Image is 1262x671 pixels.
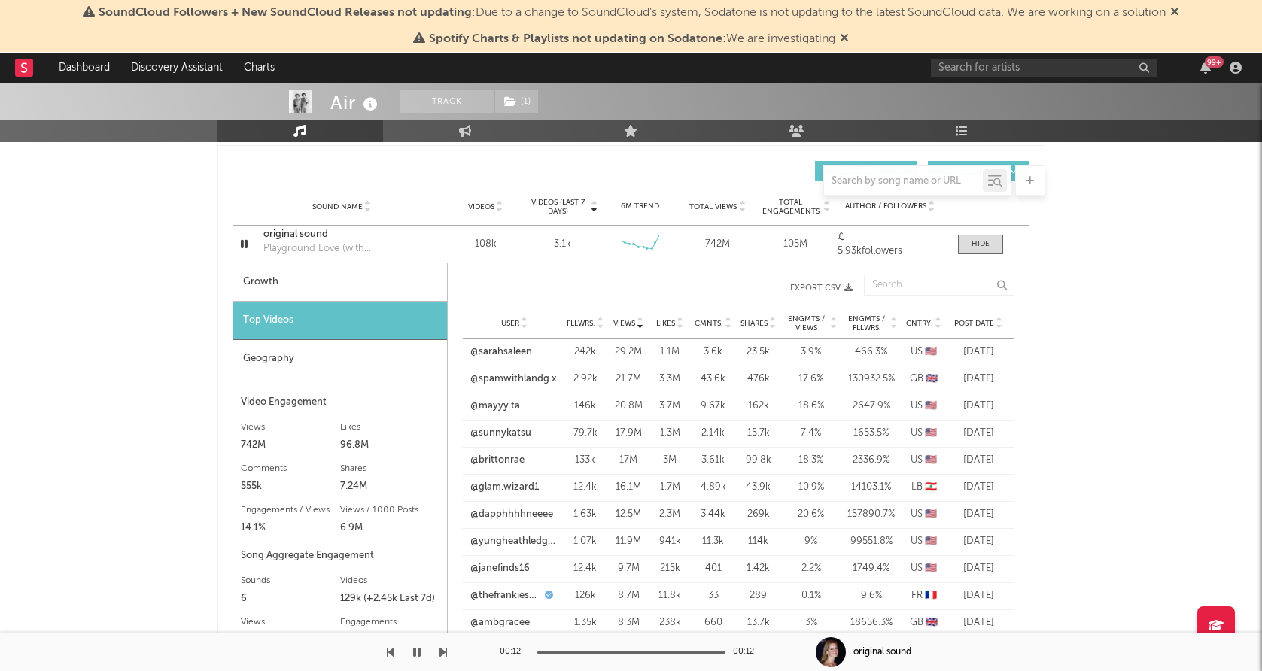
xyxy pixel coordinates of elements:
div: 8.3M [612,615,646,630]
span: 🇬🇧 [926,618,938,627]
div: 43.6k [695,372,732,387]
div: 17M [612,453,646,468]
div: 11.8k [653,588,687,603]
div: 99551.8 % [845,534,898,549]
div: 1.35k [567,615,604,630]
div: 11.3k [695,534,732,549]
div: 9 % [785,534,838,549]
span: Dismiss [840,33,849,45]
span: Fllwrs. [567,319,595,328]
div: 1653.5 % [845,426,898,441]
div: 742M [241,436,340,454]
div: [DATE] [950,453,1007,468]
div: Likes [340,418,439,436]
div: 7.24M [340,478,439,496]
div: 129k (+2.45k Last 7d) [340,590,439,608]
div: 3.44k [695,507,732,522]
div: Video Engagement [241,393,439,411]
div: 20.8M [612,399,646,414]
div: 146k [567,399,604,414]
div: US [905,507,943,522]
div: Song Aggregate Engagement [241,547,439,565]
div: 114k [740,534,777,549]
div: GB [905,372,943,387]
a: @glam.wizard1 [470,480,539,495]
div: 555k [241,478,340,496]
div: 8.7M [612,588,646,603]
div: 2647.9 % [845,399,898,414]
div: 1.42k [740,561,777,576]
span: Post Date [954,319,994,328]
span: 🇺🇸 [925,455,937,465]
div: 23.5k [740,345,777,360]
div: 2.3M [653,507,687,522]
div: Views [241,613,340,631]
div: Engagements [340,613,439,631]
div: 742M [683,237,753,252]
div: 3 % [785,615,838,630]
span: 🇱🇧 [925,482,937,492]
div: 20.6 % [785,507,838,522]
div: [DATE] [950,426,1007,441]
input: Search by song name or URL [824,175,983,187]
div: original sound [853,645,911,659]
span: 🇺🇸 [925,509,937,519]
span: Author / Followers [845,202,926,211]
span: Dismiss [1170,7,1179,19]
div: Comments [241,460,340,478]
span: Engmts / Fllwrs. [845,314,889,332]
a: @brittonrae [470,453,525,468]
div: [DATE] [950,372,1007,387]
div: 14.1% [241,519,340,537]
span: : We are investigating [429,33,835,45]
div: 1.1M [653,345,687,360]
span: 🇺🇸 [925,536,937,546]
span: Total Engagements [760,198,821,216]
span: Total Views [689,202,737,211]
button: (1) [495,90,538,113]
div: 9.7M [612,561,646,576]
div: 7.4 % [785,426,838,441]
a: @janefinds16 [470,561,530,576]
a: @sunnykatsu [470,426,531,441]
div: 43.9k [740,480,777,495]
div: 133k [567,453,604,468]
div: 12.5M [612,507,646,522]
div: 215k [653,561,687,576]
div: 660 [695,615,732,630]
button: UGC(445) [815,161,917,181]
div: 157890.7 % [845,507,898,522]
input: Search... [864,275,1014,296]
button: Official(10) [928,161,1029,181]
div: 1.63k [567,507,604,522]
div: US [905,453,943,468]
div: 00:12 [733,643,763,661]
div: GB [905,615,943,630]
div: 17.9M [612,426,646,441]
div: 11.9M [612,534,646,549]
div: 18.3 % [785,453,838,468]
div: [DATE] [950,615,1007,630]
div: 3M [653,453,687,468]
span: ( 1 ) [494,90,539,113]
div: 1.07k [567,534,604,549]
span: Sound Name [312,202,363,211]
div: 1.3M [653,426,687,441]
div: 18656.3 % [845,615,898,630]
a: ℒ [838,232,942,243]
div: Top Videos [233,302,447,340]
div: Views / 1000 Posts [340,501,439,519]
a: Discovery Assistant [120,53,233,83]
div: [DATE] [950,534,1007,549]
div: 16.1M [612,480,646,495]
div: 17.6 % [785,372,838,387]
div: Geography [233,340,447,378]
div: FR [905,588,943,603]
div: 126k [567,588,604,603]
div: 269k [740,507,777,522]
div: [DATE] [950,588,1007,603]
div: [DATE] [950,345,1007,360]
div: [DATE] [950,480,1007,495]
div: 99 + [1205,56,1224,68]
div: 466.3 % [845,345,898,360]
